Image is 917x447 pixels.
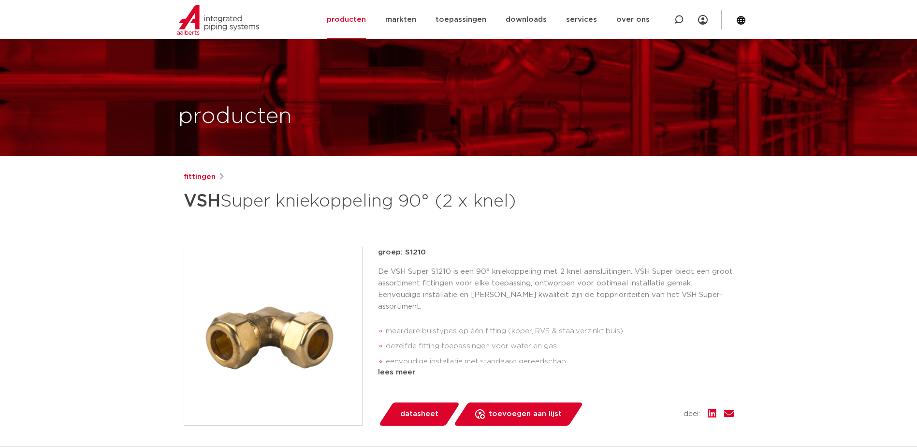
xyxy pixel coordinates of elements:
li: dezelfde fitting toepassingen voor water en gas [386,339,734,354]
span: toevoegen aan lijst [489,406,562,422]
p: groep: S1210 [378,247,734,258]
img: Product Image for VSH Super kniekoppeling 90° (2 x knel) [184,247,362,425]
h1: Super kniekoppeling 90° (2 x knel) [184,187,547,216]
a: fittingen [184,171,216,183]
h1: producten [178,101,292,132]
strong: VSH [184,193,220,210]
li: eenvoudige installatie met standaard gereedschap [386,354,734,370]
span: datasheet [400,406,438,422]
li: meerdere buistypes op één fitting (koper, RVS & staalverzinkt buis) [386,324,734,339]
a: datasheet [378,402,460,426]
p: De VSH Super S1210 is een 90° kniekoppeling met 2 knel aansluitingen. VSH Super biedt een groot a... [378,266,734,313]
div: lees meer [378,367,734,378]
span: deel: [684,408,700,420]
